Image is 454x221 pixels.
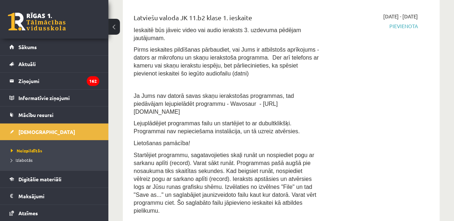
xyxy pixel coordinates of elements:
a: Maksājumi [9,188,99,204]
span: [DATE] - [DATE] [383,13,418,20]
span: [DEMOGRAPHIC_DATA] [18,129,75,135]
a: [DEMOGRAPHIC_DATA] [9,123,99,140]
a: Aktuāli [9,56,99,72]
a: Neizpildītās [11,147,101,154]
span: Mācību resursi [18,112,53,118]
span: Pirms ieskaites pildīšanas pārbaudiet, vai Jums ir atbilstošs aprīkojums - dators ar mikrofonu un... [134,47,319,77]
span: Izlabotās [11,157,33,163]
span: Pievienota [330,22,418,30]
legend: Informatīvie ziņojumi [18,90,99,106]
span: Sākums [18,44,37,50]
a: Ziņojumi162 [9,73,99,89]
a: Informatīvie ziņojumi [9,90,99,106]
div: Latviešu valoda JK 11.b2 klase 1. ieskaite [134,13,320,26]
legend: Ziņojumi [18,73,99,89]
span: Ieskaitē būs jāveic video vai audio ieraksts 3. uzdevuma pēdējam jautājumam. [134,27,301,41]
i: 162 [87,76,99,86]
a: Izlabotās [11,157,101,163]
a: Sākums [9,39,99,55]
span: Atzīmes [18,210,38,216]
span: Startējiet programmu, sagatavojieties skaļi runāt un nospiediet pogu ar sarkanu aplīti (record). ... [134,152,316,214]
span: Ja Jums nav datorā savas skaņu ierakstošas programmas, tad piedāvājam lejupielādēt programmu - Wa... [134,93,294,115]
span: Neizpildītās [11,148,42,153]
span: Digitālie materiāli [18,176,61,182]
span: Lietošanas pamācība! [134,140,190,146]
a: Rīgas 1. Tālmācības vidusskola [8,13,66,31]
span: Aktuāli [18,61,36,67]
legend: Maksājumi [18,188,99,204]
a: Digitālie materiāli [9,171,99,187]
span: Lejuplādējiet programmas failu un startējiet to ar dubultklikšķi. Programmai nav nepieciešama ins... [134,120,300,134]
a: Mācību resursi [9,107,99,123]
